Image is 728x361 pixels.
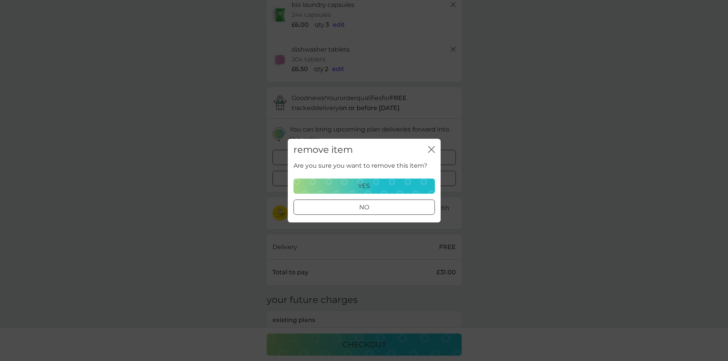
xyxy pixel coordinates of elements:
button: yes [293,178,435,194]
button: no [293,199,435,215]
p: Are you sure you want to remove this item? [293,161,427,171]
p: no [359,202,369,212]
h2: remove item [293,144,353,155]
p: yes [358,181,370,191]
button: close [428,146,435,154]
